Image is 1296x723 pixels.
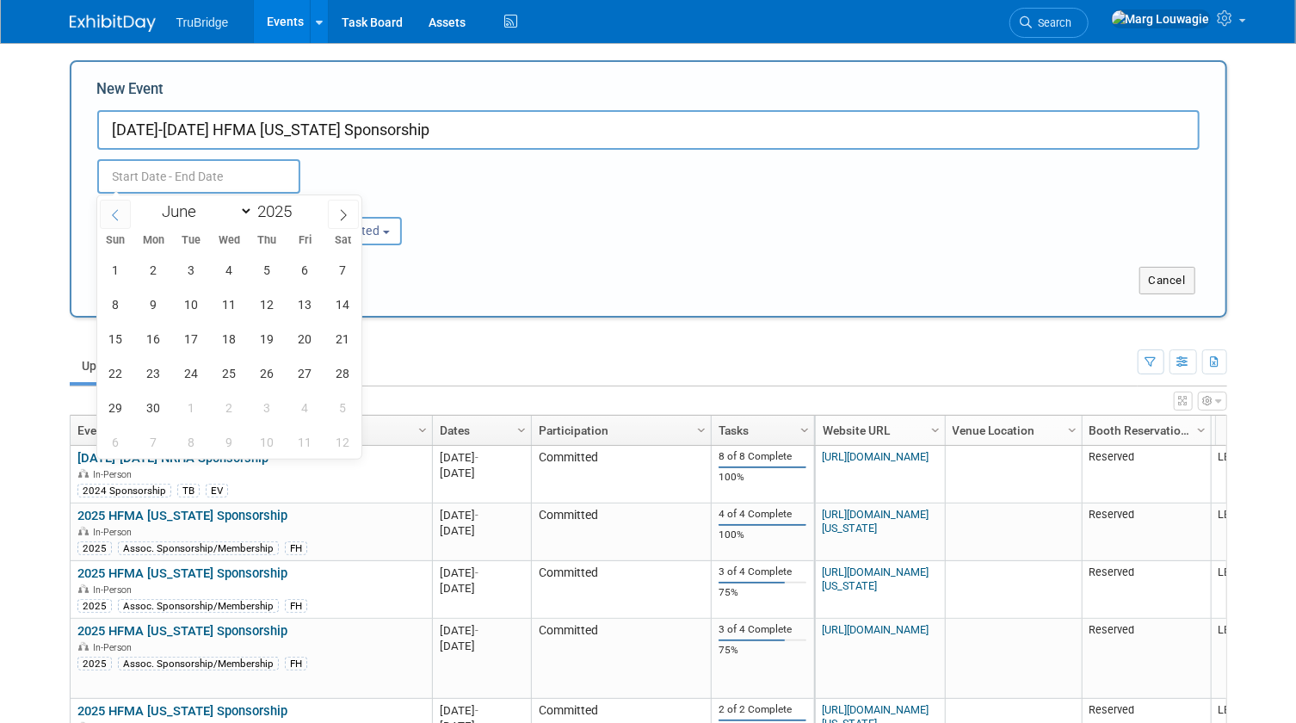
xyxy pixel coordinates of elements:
a: Upcoming79 [70,349,170,382]
a: Column Settings [926,416,945,442]
span: June 17, 2025 [175,322,208,355]
td: Reserved [1082,504,1211,561]
span: June 11, 2025 [213,287,246,321]
div: [DATE] [440,639,523,653]
span: July 2, 2025 [213,391,246,424]
div: 2 of 2 Complete [719,703,806,716]
div: [DATE] [440,565,523,580]
span: Column Settings [1065,423,1079,437]
span: June 23, 2025 [137,356,170,390]
span: June 12, 2025 [250,287,284,321]
span: July 8, 2025 [175,425,208,459]
div: FH [285,599,307,613]
span: July 10, 2025 [250,425,284,459]
div: 75% [719,644,806,657]
div: [DATE] [440,581,523,596]
span: - [475,704,478,717]
td: Committed [531,446,711,504]
span: July 3, 2025 [250,391,284,424]
a: Search [1009,8,1089,38]
a: 2025 HFMA [US_STATE] Sponsorship [77,703,287,719]
div: 2024 Sponsorship [77,484,171,497]
span: June 26, 2025 [250,356,284,390]
td: Committed [531,619,711,699]
span: July 12, 2025 [326,425,360,459]
span: June 3, 2025 [175,253,208,287]
span: June 28, 2025 [326,356,360,390]
span: Column Settings [929,423,942,437]
span: June 15, 2025 [99,322,133,355]
input: Name of Trade Show / Conference [97,110,1200,150]
span: June 6, 2025 [288,253,322,287]
span: Column Settings [798,423,812,437]
span: June 9, 2025 [137,287,170,321]
a: Column Settings [413,416,432,442]
span: - [475,451,478,464]
div: 2025 [77,657,112,670]
div: [DATE] [440,523,523,538]
div: [DATE] [440,450,523,465]
td: Committed [531,561,711,619]
td: Reserved [1082,561,1211,619]
a: [URL][DOMAIN_NAME][US_STATE] [822,508,929,535]
a: [DATE]-[DATE] NRHA Sponsorship [77,450,268,466]
div: [DATE] [440,466,523,480]
span: Search [1033,16,1072,29]
span: Mon [134,235,172,246]
td: Reserved [1082,619,1211,699]
span: - [475,566,478,579]
div: Assoc. Sponsorship/Membership [118,541,279,555]
button: Cancel [1139,267,1195,294]
span: Wed [210,235,248,246]
span: June 5, 2025 [250,253,284,287]
div: 2025 [77,599,112,613]
div: 3 of 4 Complete [719,623,806,636]
div: 100% [719,528,806,541]
a: 2025 HFMA [US_STATE] Sponsorship [77,565,287,581]
div: 2025 [77,541,112,555]
span: Sat [324,235,361,246]
span: Column Settings [515,423,528,437]
span: June 13, 2025 [288,287,322,321]
input: Start Date - End Date [97,159,300,194]
span: June 14, 2025 [326,287,360,321]
a: [URL][DOMAIN_NAME] [822,450,929,463]
span: June 4, 2025 [213,253,246,287]
div: EV [206,484,228,497]
span: Thu [248,235,286,246]
td: Committed [531,504,711,561]
a: Dates [440,416,520,445]
div: [DATE] [440,508,523,522]
div: Participation: [285,194,447,216]
span: In-Person [93,642,137,653]
select: Month [154,201,253,222]
div: Attendance / Format: [97,194,260,216]
a: Event [77,416,421,445]
span: June 19, 2025 [250,322,284,355]
a: Website URL [823,416,934,445]
span: July 11, 2025 [288,425,322,459]
div: [DATE] [440,703,523,718]
span: June 27, 2025 [288,356,322,390]
span: In-Person [93,584,137,596]
a: Column Settings [512,416,531,442]
div: 8 of 8 Complete [719,450,806,463]
div: Assoc. Sponsorship/Membership [118,599,279,613]
a: Column Settings [1063,416,1082,442]
a: Column Settings [1192,416,1211,442]
input: Year [253,201,305,221]
a: 2025 HFMA [US_STATE] Sponsorship [77,508,287,523]
span: TruBridge [176,15,229,29]
span: June 25, 2025 [213,356,246,390]
img: Marg Louwagie [1111,9,1211,28]
span: June 22, 2025 [99,356,133,390]
a: Tasks [719,416,803,445]
div: [DATE] [440,623,523,638]
label: New Event [97,79,164,106]
span: July 9, 2025 [213,425,246,459]
span: June 24, 2025 [175,356,208,390]
span: June 21, 2025 [326,322,360,355]
img: In-Person Event [78,527,89,535]
div: FH [285,657,307,670]
span: - [475,509,478,522]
